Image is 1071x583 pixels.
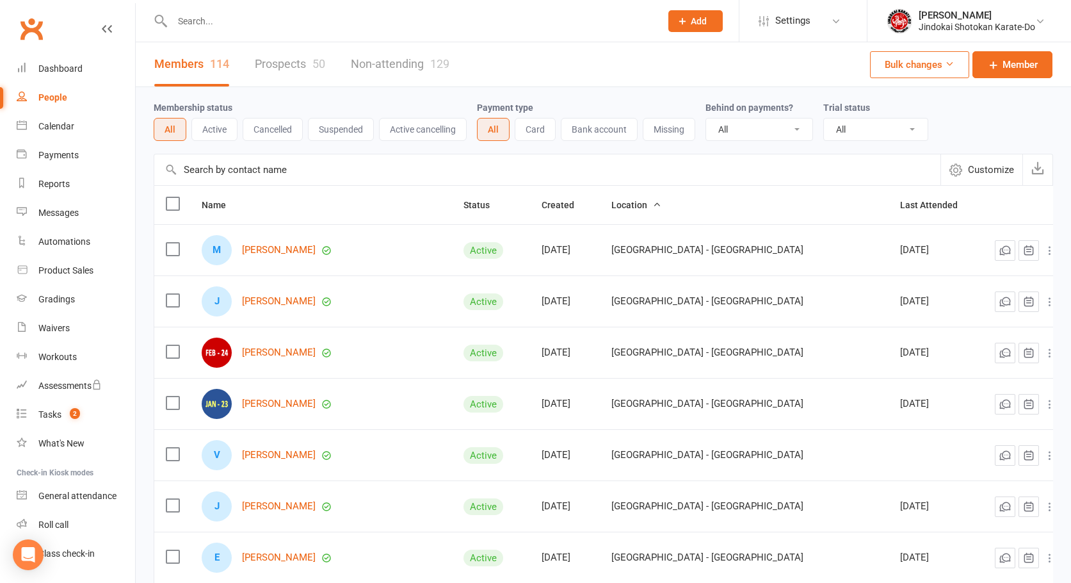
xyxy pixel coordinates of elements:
a: Members114 [154,42,229,86]
a: Member [972,51,1052,78]
button: Location [611,197,661,213]
div: Jindokai Shotokan Karate-Do [919,21,1035,33]
div: Workouts [38,352,77,362]
a: [PERSON_NAME] [242,347,316,358]
div: Open Intercom Messenger [13,539,44,570]
button: Active cancelling [379,118,467,141]
button: Active [191,118,238,141]
a: Messages [17,199,135,227]
div: M [202,235,232,265]
label: Payment type [477,103,533,113]
span: Customize [968,162,1014,177]
div: Automations [38,236,90,247]
button: Missing [643,118,695,141]
button: All [154,118,186,141]
button: Add [668,10,723,32]
a: Dashboard [17,54,135,83]
div: [DATE] [542,552,588,563]
div: General attendance [38,491,117,501]
a: Reports [17,170,135,199]
label: Trial status [823,103,870,113]
div: Class check-in [38,548,95,559]
button: Card [515,118,556,141]
div: [DATE] [542,501,588,512]
div: E [202,543,232,573]
div: Messages [38,208,79,218]
a: Product Sales [17,256,135,285]
div: J [202,491,232,521]
div: [DATE] [900,398,972,409]
div: [DATE] [542,296,588,307]
span: 2 [70,408,80,419]
div: Roll call [38,520,68,530]
button: Status [463,197,504,213]
div: [DATE] [542,450,588,461]
span: Name [202,200,240,210]
span: Status [463,200,504,210]
button: Bulk changes [870,51,969,78]
div: Calendar [38,121,74,131]
div: [GEOGRAPHIC_DATA] - [GEOGRAPHIC_DATA] [611,296,877,307]
a: Non-attending129 [351,42,449,86]
div: [DATE] [542,245,588,256]
div: [GEOGRAPHIC_DATA] - [GEOGRAPHIC_DATA] [611,450,877,461]
a: Automations [17,227,135,256]
a: Roll call [17,511,135,539]
a: Prospects50 [255,42,325,86]
a: [PERSON_NAME] [242,245,316,256]
div: Dashboard [38,63,83,74]
div: Active [463,396,503,413]
div: Payments [38,150,79,160]
div: Active [463,498,503,515]
a: [PERSON_NAME] [242,398,316,409]
a: General attendance kiosk mode [17,482,135,511]
a: Class kiosk mode [17,539,135,568]
div: [GEOGRAPHIC_DATA] - [GEOGRAPHIC_DATA] [611,245,877,256]
a: Calendar [17,112,135,141]
span: Member [1003,57,1038,72]
div: [DATE] [900,245,972,256]
div: [DATE] [900,296,972,307]
a: What's New [17,429,135,458]
div: 129 [430,57,449,70]
div: Assessments [38,381,102,391]
span: Settings [775,6,810,35]
div: [DATE] [900,347,972,358]
div: What's New [38,438,85,448]
a: Workouts [17,343,135,372]
div: Active [463,550,503,566]
div: [GEOGRAPHIC_DATA] - [GEOGRAPHIC_DATA] [611,398,877,409]
div: [DATE] [900,552,972,563]
div: V [202,440,232,470]
div: Reports [38,179,70,189]
span: Location [611,200,661,210]
div: Product Sales [38,265,93,275]
label: Membership status [154,103,232,113]
div: [GEOGRAPHIC_DATA] - [GEOGRAPHIC_DATA] [611,552,877,563]
div: 114 [210,57,229,70]
img: thumb_image1661986740.png [887,8,912,34]
a: [PERSON_NAME] [242,552,316,563]
span: Last Attended [900,200,972,210]
div: People [38,92,67,103]
input: Search by contact name [154,154,940,185]
div: Active [463,242,503,259]
button: Last Attended [900,197,972,213]
a: People [17,83,135,112]
button: All [477,118,510,141]
a: Waivers [17,314,135,343]
a: Gradings [17,285,135,314]
label: Behind on payments? [705,103,793,113]
div: J [202,286,232,316]
div: Active [463,345,503,361]
button: Customize [940,154,1022,185]
div: 50 [312,57,325,70]
div: [PERSON_NAME] [919,10,1035,21]
input: Search... [168,12,652,30]
div: Waivers [38,323,70,333]
div: Active [463,447,503,464]
a: [PERSON_NAME] [242,450,316,461]
button: Created [542,197,588,213]
button: Name [202,197,240,213]
button: Cancelled [243,118,303,141]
